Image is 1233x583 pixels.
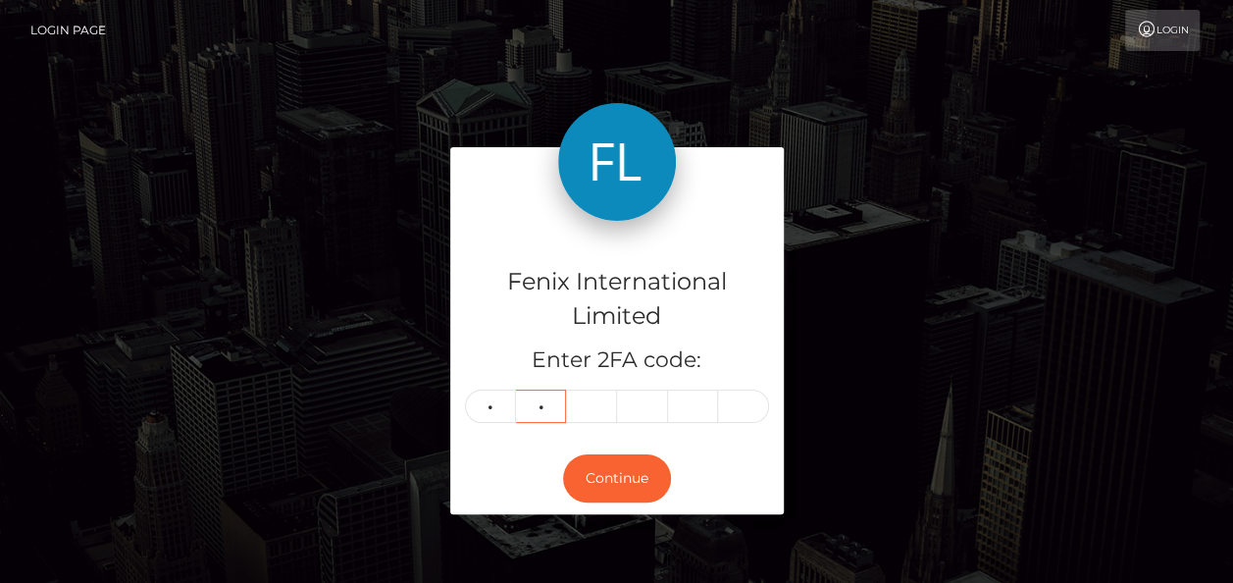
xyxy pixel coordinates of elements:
h5: Enter 2FA code: [465,345,769,376]
button: Continue [563,454,671,503]
a: Login Page [30,10,106,51]
img: Fenix International Limited [558,103,676,221]
h4: Fenix International Limited [465,265,769,334]
a: Login [1125,10,1200,51]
